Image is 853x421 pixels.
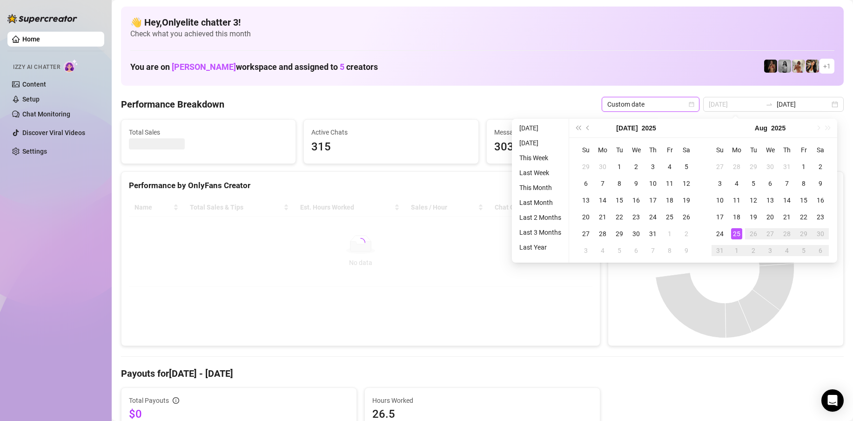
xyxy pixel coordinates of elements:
div: 2 [681,228,692,239]
div: 2 [748,245,759,256]
div: 5 [748,178,759,189]
td: 2025-08-11 [728,192,745,209]
td: 2025-08-27 [762,225,779,242]
input: Start date [709,99,762,109]
div: 24 [714,228,725,239]
div: 6 [631,245,642,256]
td: 2025-08-31 [712,242,728,259]
td: 2025-08-19 [745,209,762,225]
button: Last year (Control + left) [573,119,583,137]
th: Sa [812,142,829,158]
div: 12 [748,195,759,206]
td: 2025-07-21 [594,209,611,225]
td: 2025-09-01 [728,242,745,259]
button: Previous month (PageUp) [583,119,593,137]
div: 1 [798,161,809,172]
span: [PERSON_NAME] [172,62,236,72]
td: 2025-07-29 [745,158,762,175]
div: 3 [647,161,658,172]
td: 2025-09-03 [762,242,779,259]
td: 2025-07-19 [678,192,695,209]
td: 2025-08-21 [779,209,795,225]
li: Last 3 Months [516,227,565,238]
td: 2025-07-14 [594,192,611,209]
div: 3 [580,245,591,256]
div: 28 [731,161,742,172]
td: 2025-08-05 [611,242,628,259]
div: 6 [815,245,826,256]
span: loading [355,237,367,249]
div: 31 [781,161,793,172]
img: AdelDahan [806,60,819,73]
div: Open Intercom Messenger [821,389,844,412]
span: Total Payouts [129,395,169,406]
td: 2025-08-02 [678,225,695,242]
td: 2025-07-26 [678,209,695,225]
td: 2025-08-22 [795,209,812,225]
img: logo-BBDzfeDw.svg [7,14,77,23]
td: 2025-08-09 [812,175,829,192]
span: Total Sales [129,127,288,137]
td: 2025-08-30 [812,225,829,242]
td: 2025-06-29 [578,158,594,175]
th: Mo [728,142,745,158]
td: 2025-07-23 [628,209,645,225]
span: + 1 [823,61,831,71]
td: 2025-07-06 [578,175,594,192]
div: 7 [647,245,658,256]
h4: Performance Breakdown [121,98,224,111]
td: 2025-07-30 [762,158,779,175]
div: 30 [631,228,642,239]
div: 5 [798,245,809,256]
td: 2025-07-02 [628,158,645,175]
td: 2025-08-10 [712,192,728,209]
li: Last 2 Months [516,212,565,223]
a: Setup [22,95,40,103]
td: 2025-09-02 [745,242,762,259]
td: 2025-08-04 [594,242,611,259]
div: 27 [714,161,725,172]
h1: You are on workspace and assigned to creators [130,62,378,72]
li: [DATE] [516,137,565,149]
td: 2025-07-16 [628,192,645,209]
div: 17 [647,195,658,206]
div: 30 [815,228,826,239]
td: 2025-07-18 [661,192,678,209]
div: 15 [614,195,625,206]
div: 5 [614,245,625,256]
td: 2025-07-12 [678,175,695,192]
div: 7 [781,178,793,189]
span: Check what you achieved this month [130,29,834,39]
div: 16 [631,195,642,206]
td: 2025-07-24 [645,209,661,225]
img: Green [792,60,805,73]
td: 2025-07-28 [594,225,611,242]
th: Th [779,142,795,158]
td: 2025-08-24 [712,225,728,242]
div: 28 [597,228,608,239]
span: 3031 [494,138,653,156]
td: 2025-08-05 [745,175,762,192]
div: 11 [664,178,675,189]
li: [DATE] [516,122,565,134]
td: 2025-07-09 [628,175,645,192]
th: Fr [795,142,812,158]
div: 9 [681,245,692,256]
span: calendar [689,102,694,107]
td: 2025-07-25 [661,209,678,225]
td: 2025-08-06 [762,175,779,192]
h4: Payouts for [DATE] - [DATE] [121,367,844,380]
div: 24 [647,211,658,223]
div: 30 [765,161,776,172]
span: Active Chats [311,127,470,137]
td: 2025-07-27 [712,158,728,175]
div: 1 [614,161,625,172]
span: Izzy AI Chatter [13,63,60,72]
div: 10 [647,178,658,189]
div: 21 [597,211,608,223]
div: 23 [815,211,826,223]
div: 31 [714,245,725,256]
div: 20 [580,211,591,223]
a: Home [22,35,40,43]
div: 15 [798,195,809,206]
